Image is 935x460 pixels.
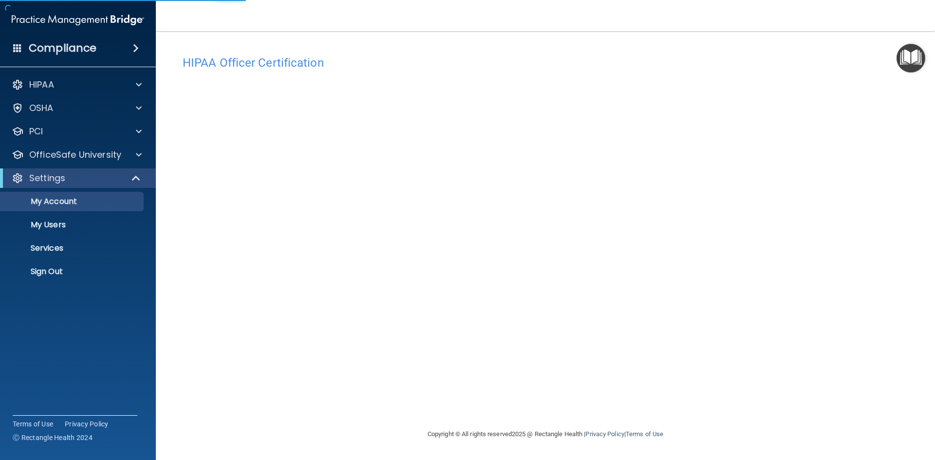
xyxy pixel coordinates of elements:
p: PCI [29,126,43,137]
a: Privacy Policy [65,419,109,429]
a: OfficeSafe University [12,149,142,161]
a: HIPAA [12,79,142,91]
p: My Users [6,220,139,230]
h4: Compliance [29,41,96,55]
p: Sign Out [6,267,139,276]
p: Services [6,243,139,253]
p: Settings [29,172,65,184]
a: Terms of Use [626,430,663,438]
p: OSHA [29,102,54,114]
p: OfficeSafe University [29,149,121,161]
span: Ⓒ Rectangle Health 2024 [13,433,93,442]
iframe: hipaa-training [183,74,908,391]
a: Privacy Policy [585,430,624,438]
img: PMB logo [12,10,144,30]
a: PCI [12,126,142,137]
p: HIPAA [29,79,54,91]
a: Settings [12,172,141,184]
h4: HIPAA Officer Certification [183,56,908,69]
p: My Account [6,197,139,206]
button: Open Resource Center [897,44,925,73]
div: Copyright © All rights reserved 2025 @ Rectangle Health | | [368,419,723,450]
a: OSHA [12,102,142,114]
a: Terms of Use [13,419,53,429]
